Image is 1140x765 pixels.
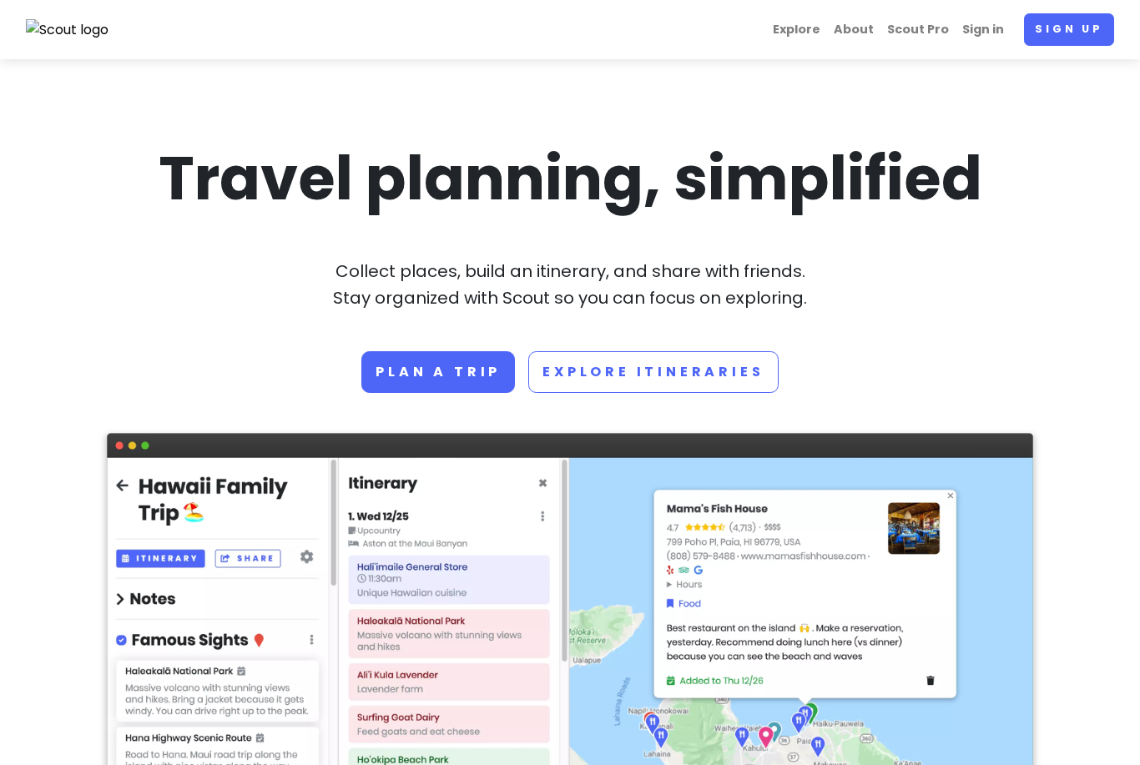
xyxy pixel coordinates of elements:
[107,139,1033,218] h1: Travel planning, simplified
[827,13,880,46] a: About
[361,351,515,393] a: Plan a trip
[956,13,1011,46] a: Sign in
[1024,13,1114,46] a: Sign up
[766,13,827,46] a: Explore
[528,351,778,393] a: Explore Itineraries
[107,258,1033,311] p: Collect places, build an itinerary, and share with friends. Stay organized with Scout so you can ...
[26,19,109,41] img: Scout logo
[880,13,956,46] a: Scout Pro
